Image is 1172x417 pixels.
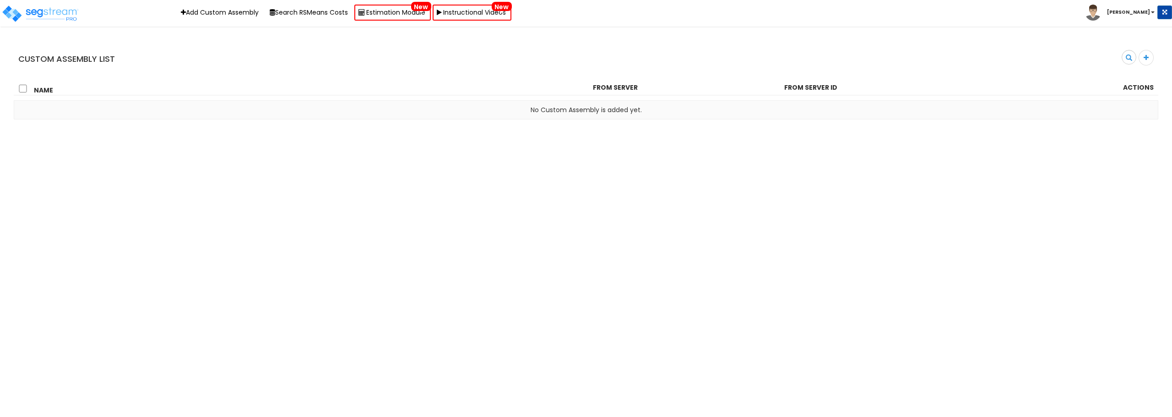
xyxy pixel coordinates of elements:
[14,100,1158,119] div: No Custom Assembly is added yet.
[411,2,431,11] span: New
[1107,50,1136,66] input: search custom assembly
[1,5,79,23] img: logo_pro_r.png
[265,5,353,20] button: Search RSMeans Costs
[176,5,263,20] a: Add Custom Assembly
[784,83,837,92] strong: From Server ID
[34,86,53,95] strong: Name
[354,5,431,21] a: Estimation ModuleNew
[433,5,511,21] a: Instructional VideosNew
[1085,5,1101,21] img: avatar.png
[492,2,512,11] span: New
[593,83,638,92] strong: From Server
[1123,83,1154,92] strong: Actions
[1107,9,1150,16] b: [PERSON_NAME]
[18,54,579,64] h4: Custom Assembly List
